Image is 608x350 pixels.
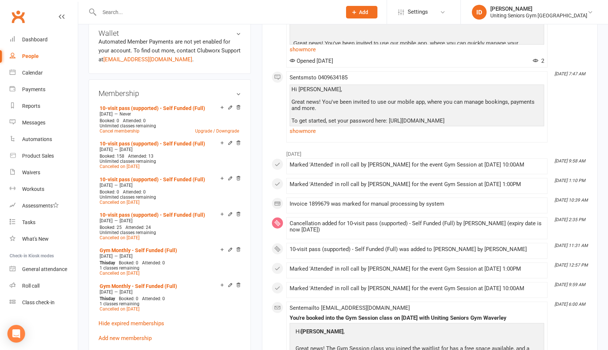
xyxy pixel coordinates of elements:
[555,302,585,307] i: [DATE] 6:00 AM
[10,261,78,278] a: General attendance kiosk mode
[195,128,239,134] a: Upgrade / Downgrade
[555,243,588,248] i: [DATE] 11:31 AM
[100,218,113,223] span: [DATE]
[100,176,205,182] a: 10-visit pass (supported) - Self Funded (Full)
[142,296,165,301] span: Attended: 0
[98,289,241,295] div: —
[22,283,39,289] div: Roll call
[100,141,205,147] a: 10-visit pass (supported) - Self Funded (Full)
[100,183,113,188] span: [DATE]
[408,4,428,20] span: Settings
[290,58,333,64] span: Opened [DATE]
[100,147,113,152] span: [DATE]
[100,154,124,159] span: Booked: 158
[10,278,78,294] a: Roll call
[10,98,78,114] a: Reports
[10,148,78,164] a: Product Sales
[98,260,117,265] div: day
[290,126,544,136] a: show more
[472,5,487,20] div: ID
[100,265,139,271] span: 1 classes remaining
[290,285,544,292] div: Marked 'Attended' in roll call by [PERSON_NAME] for the event Gym Session at [DATE] 10:00AM
[120,147,132,152] span: [DATE]
[301,328,343,335] strong: [PERSON_NAME]
[22,203,59,209] div: Assessments
[346,6,377,18] button: Add
[98,218,241,224] div: —
[22,70,43,76] div: Calendar
[120,254,132,259] span: [DATE]
[294,327,540,338] p: Hi ,
[22,136,52,142] div: Automations
[100,200,139,205] a: Cancelled on [DATE]
[119,296,138,301] span: Booked: 0
[9,7,27,26] a: Clubworx
[22,299,55,305] div: Class check-in
[10,65,78,81] a: Calendar
[290,305,410,311] span: Sent email to [EMAIL_ADDRESS][DOMAIN_NAME]
[100,296,108,301] span: This
[490,12,587,19] div: Uniting Seniors Gym [GEOGRAPHIC_DATA]
[22,53,39,59] div: People
[100,159,156,164] span: Unlimited classes remaining
[555,178,585,183] i: [DATE] 1:10 PM
[22,169,40,175] div: Waivers
[290,162,544,168] div: Marked 'Attended' in roll call by [PERSON_NAME] for the event Gym Session at [DATE] 10:00AM
[290,181,544,188] div: Marked 'Attended' in roll call by [PERSON_NAME] for the event Gym Session at [DATE] 1:00PM
[10,231,78,247] a: What's New
[100,212,205,218] a: 10-visit pass (supported) - Self Funded (Full)
[142,260,165,265] span: Attended: 0
[98,253,241,259] div: —
[22,219,35,225] div: Tasks
[10,294,78,311] a: Class kiosk mode
[100,111,113,117] span: [DATE]
[99,89,241,97] h3: Membership
[533,58,544,64] span: 2
[98,147,241,152] div: —
[100,271,139,276] a: Cancelled on [DATE]
[100,247,177,253] a: Gym Monthly - Self Funded (Full)
[555,217,585,222] i: [DATE] 2:35 PM
[120,111,131,117] span: Never
[100,128,139,134] a: Cancel membership
[290,201,544,207] div: Invoice 1899679 was marked for manual processing by system
[99,335,152,342] a: Add new membership
[22,86,45,92] div: Payments
[555,158,585,164] i: [DATE] 9:58 AM
[98,296,117,301] div: day
[98,111,241,117] div: —
[290,315,544,321] div: You're booked into the Gym Session class on [DATE] with Uniting Seniors Gym Waverley
[99,38,241,63] no-payment-system: Automated Member Payments are not yet enabled for your account. To find out more, contact Clubwor...
[490,6,587,12] div: [PERSON_NAME]
[123,189,146,195] span: Attended: 0
[7,325,25,343] div: Open Intercom Messenger
[97,7,336,17] input: Search...
[290,44,544,55] a: show more
[22,236,49,242] div: What's New
[22,266,67,272] div: General attendance
[290,266,544,272] div: Marked 'Attended' in roll call by [PERSON_NAME] for the event Gym Session at [DATE] 1:00PM
[100,164,139,169] span: Cancelled on [DATE]
[100,301,139,306] span: 1 classes remaining
[100,118,119,123] span: Booked: 0
[555,198,588,203] i: [DATE] 10:39 AM
[100,306,139,312] span: Cancelled on [DATE]
[555,282,585,287] i: [DATE] 9:59 AM
[99,29,241,37] h3: Wallet
[22,37,48,42] div: Dashboard
[123,118,146,123] span: Attended: 0
[10,198,78,214] a: Assessments
[128,154,153,159] span: Attended: 13
[100,235,139,240] a: Cancelled on [DATE]
[290,220,544,233] div: Cancellation added for 10-visit pass (supported) - Self Funded (Full) by [PERSON_NAME] (expiry da...
[22,153,54,159] div: Product Sales
[100,230,156,235] span: Unlimited classes remaining
[10,214,78,231] a: Tasks
[290,74,348,81] span: Sent sms to 0409634185
[98,182,241,188] div: —
[10,181,78,198] a: Workouts
[120,218,132,223] span: [DATE]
